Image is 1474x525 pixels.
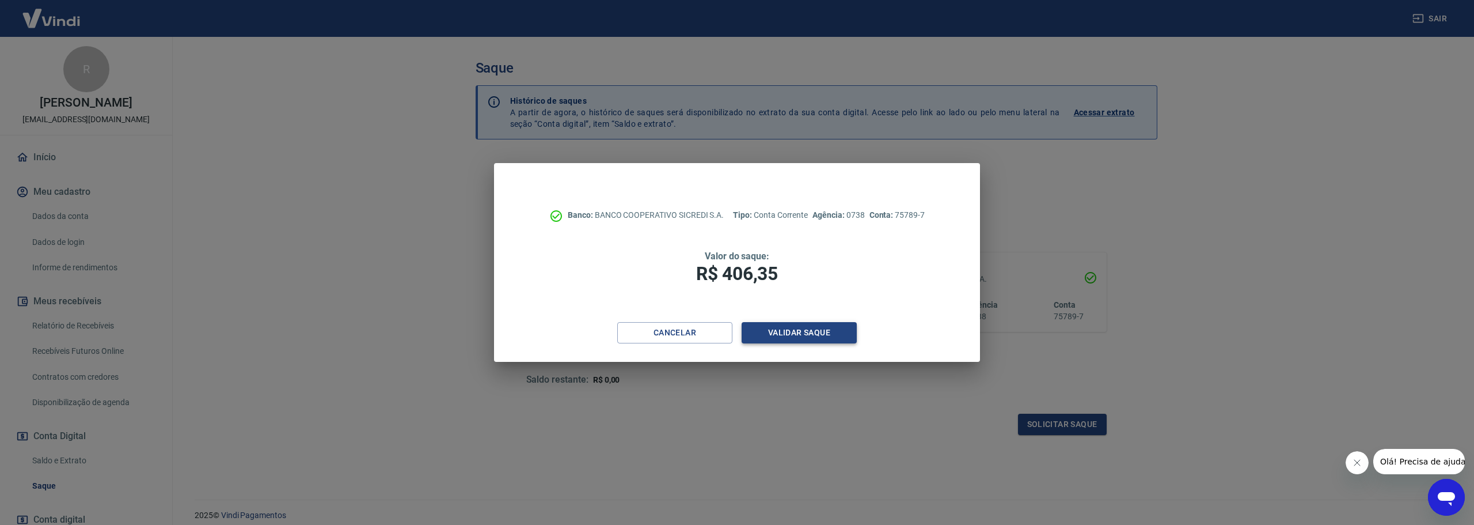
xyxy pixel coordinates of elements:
[812,209,864,221] p: 0738
[1428,479,1465,516] iframe: Botão para abrir a janela de mensagens
[7,8,97,17] span: Olá! Precisa de ajuda?
[733,210,754,220] span: Tipo:
[705,251,769,262] span: Valor do saque:
[869,210,895,220] span: Conta:
[568,210,595,220] span: Banco:
[869,209,925,221] p: 75789-7
[742,322,857,343] button: Validar saque
[1346,451,1369,474] iframe: Fechar mensagem
[1373,449,1465,474] iframe: Mensagem da empresa
[568,209,724,221] p: BANCO COOPERATIVO SICREDI S.A.
[617,322,732,343] button: Cancelar
[733,209,808,221] p: Conta Corrente
[812,210,846,220] span: Agência:
[696,263,778,285] span: R$ 406,35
